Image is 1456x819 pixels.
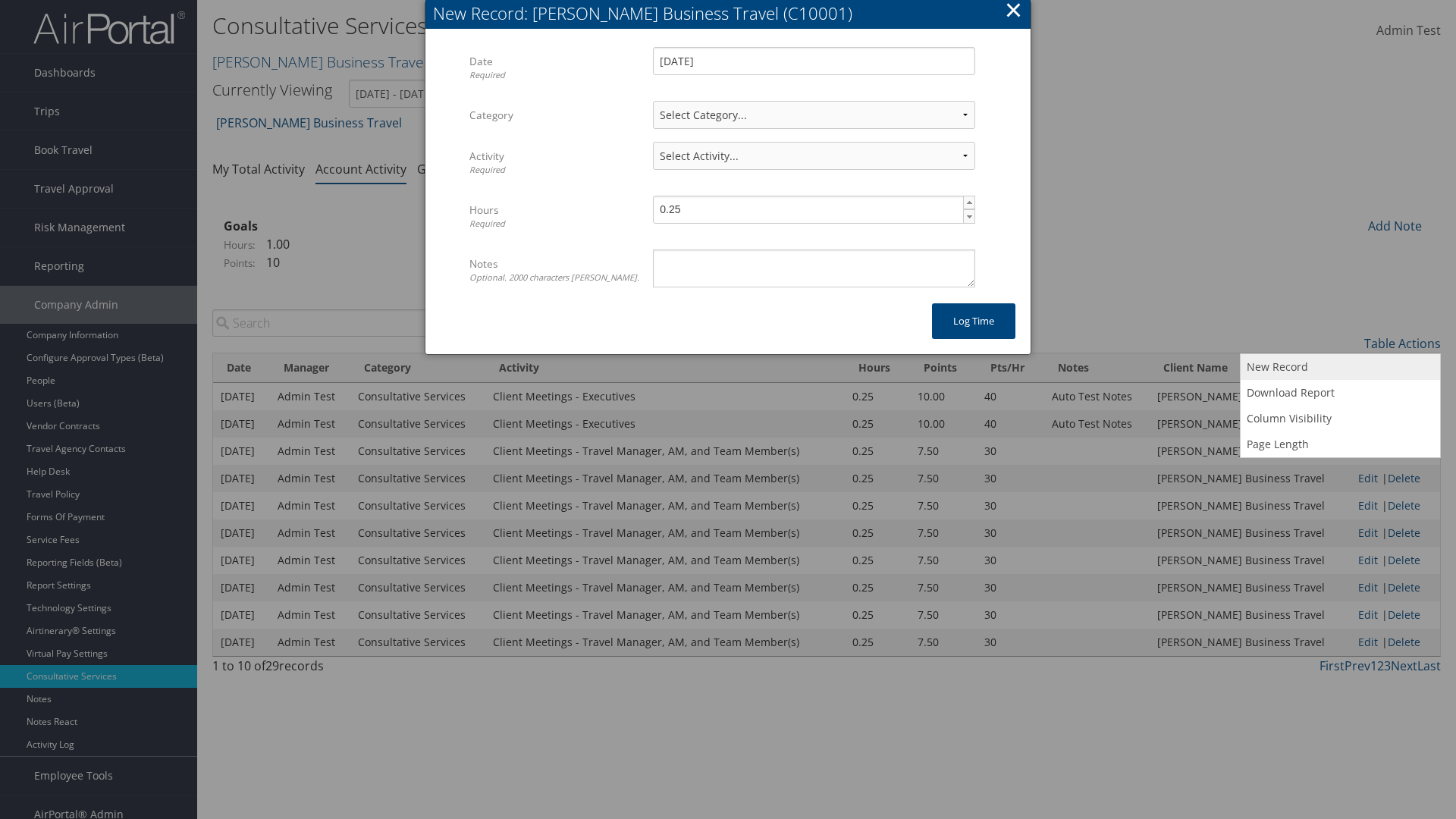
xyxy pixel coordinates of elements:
[469,47,642,89] label: Date
[963,196,975,210] a: ▲
[1241,406,1440,431] a: Column Visibility
[964,211,976,223] span: ▼
[469,164,642,177] div: Required
[1241,354,1440,380] a: New Record
[963,209,975,224] a: ▼
[433,2,1031,25] div: New Record: [PERSON_NAME] Business Travel (C10001)
[964,196,976,209] span: ▲
[932,303,1015,339] button: Log time
[469,142,642,184] label: Activity
[1241,431,1440,457] a: Page Length
[469,271,642,284] div: Optional. 2000 characters [PERSON_NAME].
[469,101,642,130] label: Category
[469,196,642,237] label: Hours
[469,218,642,231] div: Required
[1241,380,1440,406] a: Download Report
[469,69,642,82] div: Required
[469,249,642,291] label: Notes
